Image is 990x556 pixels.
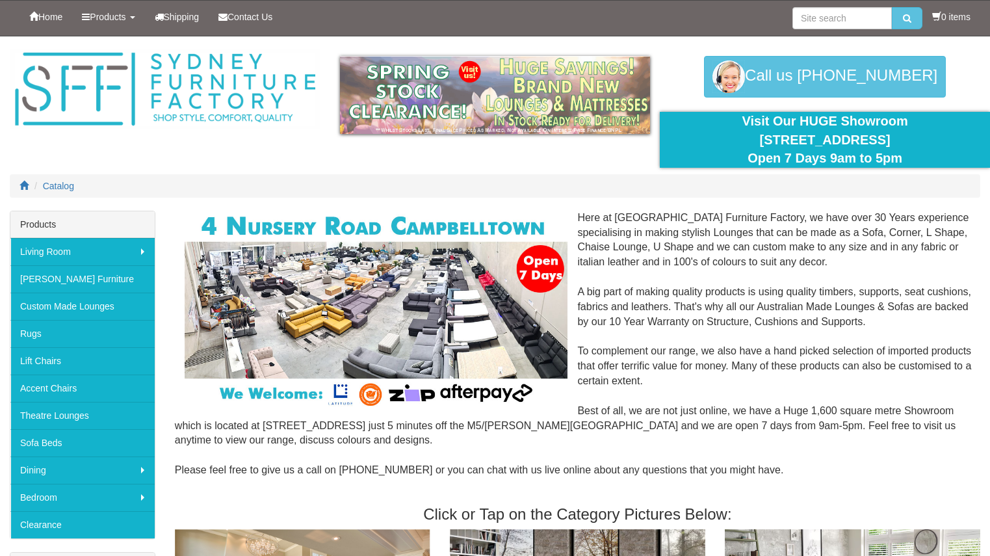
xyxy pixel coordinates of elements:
[792,7,892,29] input: Site search
[10,320,155,347] a: Rugs
[10,211,155,238] div: Products
[10,238,155,265] a: Living Room
[10,293,155,320] a: Custom Made Lounges
[164,12,200,22] span: Shipping
[10,265,155,293] a: [PERSON_NAME] Furniture
[145,1,209,33] a: Shipping
[209,1,282,33] a: Contact Us
[10,457,155,484] a: Dining
[340,56,651,134] img: spring-sale.gif
[932,10,970,23] li: 0 items
[10,347,155,375] a: Lift Chairs
[38,12,62,22] span: Home
[10,484,155,511] a: Bedroom
[670,112,980,168] div: Visit Our HUGE Showroom [STREET_ADDRESS] Open 7 Days 9am to 5pm
[10,375,155,402] a: Accent Chairs
[175,506,980,523] h3: Click or Tap on the Category Pictures Below:
[10,511,155,538] a: Clearance
[72,1,144,33] a: Products
[10,402,155,429] a: Theatre Lounges
[185,211,568,410] img: Corner Modular Lounges
[10,49,320,129] img: Sydney Furniture Factory
[90,12,125,22] span: Products
[10,429,155,457] a: Sofa Beds
[20,1,72,33] a: Home
[228,12,272,22] span: Contact Us
[43,181,74,191] a: Catalog
[175,211,980,493] div: Here at [GEOGRAPHIC_DATA] Furniture Factory, we have over 30 Years experience specialising in mak...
